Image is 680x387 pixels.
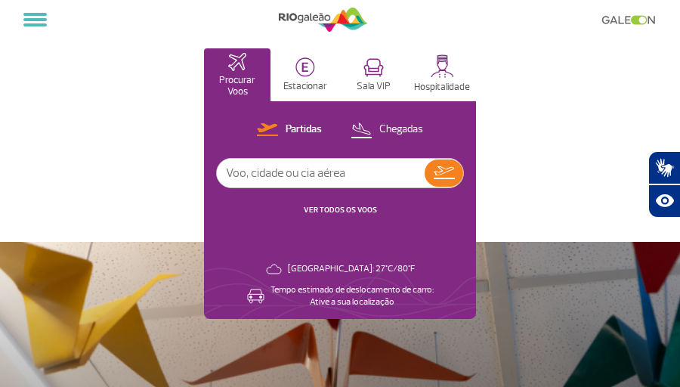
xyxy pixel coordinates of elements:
p: [GEOGRAPHIC_DATA]: 27°C/80°F [288,263,415,275]
a: VER TODOS OS VOOS [304,205,377,215]
button: Hospitalidade [408,48,476,101]
button: Abrir recursos assistivos. [648,184,680,218]
img: hospitality.svg [431,54,454,78]
button: Procurar Voos [204,48,270,101]
img: carParkingHome.svg [295,57,315,77]
button: Abrir tradutor de língua de sinais. [648,151,680,184]
p: Partidas [286,122,322,137]
input: Voo, cidade ou cia aérea [217,159,425,187]
button: Partidas [252,120,326,140]
p: Chegadas [379,122,423,137]
p: Hospitalidade [414,82,470,93]
p: Estacionar [283,81,327,92]
p: Tempo estimado de deslocamento de carro: Ative a sua localização [270,284,434,308]
button: VER TODOS OS VOOS [299,204,382,216]
img: airplaneHomeActive.svg [228,53,246,71]
img: vipRoom.svg [363,58,384,77]
button: Chegadas [346,120,428,140]
button: Estacionar [272,48,338,101]
p: Sala VIP [357,81,391,92]
div: Plugin de acessibilidade da Hand Talk. [648,151,680,218]
button: Sala VIP [340,48,406,101]
p: Procurar Voos [212,75,263,98]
